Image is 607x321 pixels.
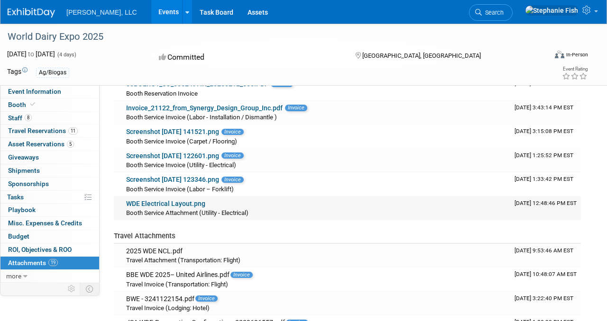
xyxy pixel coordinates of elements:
[515,271,577,277] span: Upload Timestamp
[0,270,99,283] a: more
[126,104,283,112] a: Invoice_21122_from_Synergy_Design_Group_Inc.pdf
[0,230,99,243] a: Budget
[8,232,29,240] span: Budget
[515,152,573,159] span: Upload Timestamp
[525,5,579,16] img: Stephanie Fish
[156,49,340,66] div: Committed
[0,164,99,177] a: Shipments
[511,77,581,100] td: Upload Timestamp
[285,105,307,111] span: Invoice
[126,304,210,312] span: Travel Invoice (Lodging: Hotel)
[4,28,538,45] div: World Dairy Expo 2025
[68,127,78,134] span: 11
[0,85,99,98] a: Event Information
[7,50,55,58] span: [DATE] [DATE]
[221,152,244,159] span: Invoice
[66,9,137,16] span: [PERSON_NAME], LLC
[126,90,198,97] span: Booth Reservation Invoice
[6,272,21,280] span: more
[230,272,253,278] span: Invoice
[126,281,228,288] span: Travel Invoice (Transportation: Flight)
[8,167,40,174] span: Shipments
[503,49,588,63] div: Event Format
[515,128,573,134] span: Upload Timestamp
[511,244,581,267] td: Upload Timestamp
[0,112,99,125] a: Staff8
[126,295,507,303] div: BWE - 3241122154.pdf
[515,104,573,111] span: Upload Timestamp
[8,8,55,18] img: ExhibitDay
[8,88,61,95] span: Event Information
[27,50,36,58] span: to
[126,209,248,216] span: Booth Service Attachment (Utility - Electrical)
[126,186,234,193] span: Booth Service Invoice (Labor – Forklift)
[126,128,219,135] a: Screenshot [DATE] 141521.png
[114,232,175,240] span: Travel Attachments
[0,217,99,230] a: Misc. Expenses & Credits
[221,177,244,183] span: Invoice
[8,101,37,108] span: Booth
[511,149,581,172] td: Upload Timestamp
[64,283,80,295] td: Personalize Event Tab Strip
[515,247,573,254] span: Upload Timestamp
[8,140,74,148] span: Asset Reservations
[515,295,573,302] span: Upload Timestamp
[555,51,564,58] img: Format-Inperson.png
[7,67,28,78] td: Tags
[126,247,507,256] div: 2025 WDE NCL.pdf
[36,68,69,78] div: Ag/Biogas
[0,257,99,269] a: Attachments19
[56,52,76,58] span: (4 days)
[0,98,99,111] a: Booth
[511,125,581,148] td: Upload Timestamp
[511,196,581,220] td: Upload Timestamp
[0,151,99,164] a: Giveaways
[67,141,74,148] span: 5
[48,259,58,266] span: 19
[25,114,32,121] span: 8
[8,206,36,214] span: Playbook
[515,200,577,206] span: Upload Timestamp
[126,114,277,121] span: Booth Service Invoice (Labor - Installation / Dismantle )
[482,9,504,16] span: Search
[362,52,481,59] span: [GEOGRAPHIC_DATA], [GEOGRAPHIC_DATA]
[8,153,39,161] span: Giveaways
[8,114,32,122] span: Staff
[469,4,513,21] a: Search
[126,271,507,279] div: BBE WDE 2025– United Airlines.pdf
[0,125,99,137] a: Travel Reservations11
[8,127,78,134] span: Travel Reservations
[511,101,581,125] td: Upload Timestamp
[8,246,72,253] span: ROI, Objectives & ROO
[0,178,99,190] a: Sponsorships
[221,129,244,135] span: Invoice
[126,161,236,169] span: Booth Service Invoice (Utility - Electrical)
[8,219,82,227] span: Misc. Expenses & Credits
[511,292,581,315] td: Upload Timestamp
[126,257,240,264] span: Travel Attachment (Transportation: Flight)
[126,176,219,183] a: Screenshot [DATE] 123346.png
[8,180,49,187] span: Sponsorships
[126,138,237,145] span: Booth Service Invoice (Carpet / Flooring)
[511,172,581,196] td: Upload Timestamp
[566,51,588,58] div: In-Person
[80,283,100,295] td: Toggle Event Tabs
[8,259,58,267] span: Attachments
[0,204,99,216] a: Playbook
[0,243,99,256] a: ROI, Objectives & ROO
[126,200,205,207] a: WDE Electrical Layout.png
[0,191,99,204] a: Tasks
[30,102,35,107] i: Booth reservation complete
[195,295,218,302] span: Invoice
[515,176,573,182] span: Upload Timestamp
[7,193,24,201] span: Tasks
[562,67,588,71] div: Event Rating
[0,138,99,151] a: Asset Reservations5
[126,152,219,160] a: Screenshot [DATE] 122601.png
[511,267,581,291] td: Upload Timestamp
